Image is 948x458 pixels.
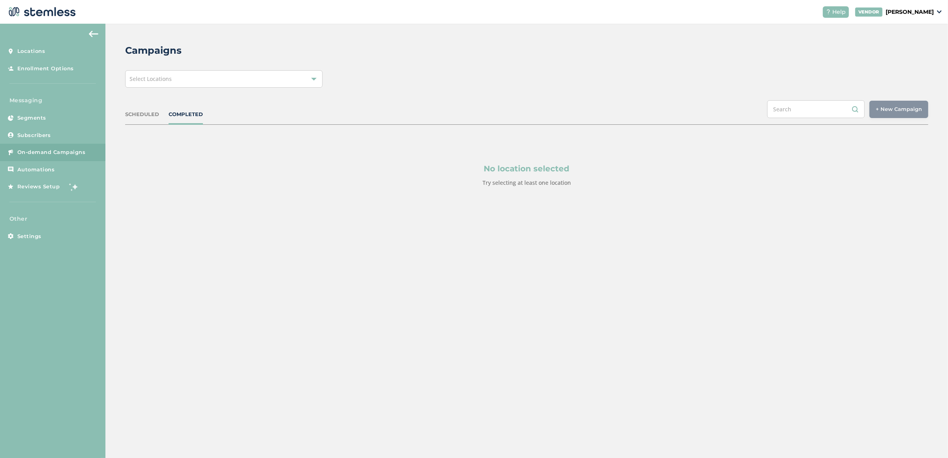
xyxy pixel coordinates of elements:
span: Settings [17,233,41,240]
div: VENDOR [855,8,882,17]
img: glitter-stars-b7820f95.gif [66,179,82,195]
input: Search [767,100,865,118]
img: icon_down-arrow-small-66adaf34.svg [937,10,942,13]
img: icon-arrow-back-accent-c549486e.svg [89,31,98,37]
img: icon-help-white-03924b79.svg [826,9,831,14]
label: Try selecting at least one location [482,179,571,186]
span: Segments [17,114,46,122]
div: SCHEDULED [125,111,159,118]
p: [PERSON_NAME] [886,8,934,16]
img: logo-dark-0685b13c.svg [6,4,76,20]
iframe: Chat Widget [909,420,948,458]
h2: Campaigns [125,43,182,58]
span: Automations [17,166,55,174]
p: No location selected [163,163,890,175]
span: Subscribers [17,131,51,139]
div: COMPLETED [169,111,203,118]
span: Enrollment Options [17,65,74,73]
span: Reviews Setup [17,183,60,191]
span: Locations [17,47,45,55]
span: On-demand Campaigns [17,148,86,156]
span: Select Locations [130,75,172,83]
span: Help [832,8,846,16]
